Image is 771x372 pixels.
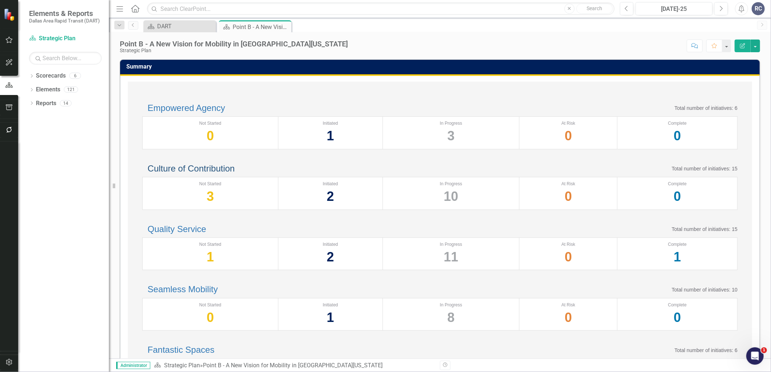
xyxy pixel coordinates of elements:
[203,362,383,369] div: Point B - A New Vision for Mobility in [GEOGRAPHIC_DATA][US_STATE]
[147,3,615,15] input: Search ClearPoint...
[282,241,379,248] div: Initiated
[36,99,56,108] a: Reports
[638,5,710,13] div: [DATE]-25
[387,127,516,145] div: 3
[233,22,290,32] div: Point B - A New Vision for Mobility in [GEOGRAPHIC_DATA][US_STATE]
[154,361,435,370] div: »
[148,164,235,173] a: Culture of Contribution
[148,345,215,355] a: Fantastic Spaces
[282,187,379,206] div: 2
[29,34,102,43] a: Strategic Plan
[148,224,206,234] a: Quality Service
[148,103,225,113] a: Empowered Agency
[672,226,738,233] p: Total number of initiatives: 15
[29,18,100,24] small: Dallas Area Rapid Transit (DART)
[146,248,274,266] div: 1
[282,302,379,308] div: Initiated
[4,8,16,21] img: ClearPoint Strategy
[576,4,613,14] button: Search
[120,48,348,53] div: Strategic Plan
[387,187,516,206] div: 10
[164,362,200,369] a: Strategic Plan
[36,72,66,80] a: Scorecards
[146,241,274,248] div: Not Started
[36,86,60,94] a: Elements
[587,5,602,11] span: Search
[282,120,379,127] div: Initiated
[29,52,102,65] input: Search Below...
[621,187,734,206] div: 0
[282,248,379,266] div: 2
[523,181,613,187] div: At Risk
[148,284,218,294] a: Seamless Mobility
[761,347,767,353] span: 1
[672,165,738,172] p: Total number of initiatives: 15
[282,181,379,187] div: Initiated
[523,302,613,308] div: At Risk
[523,127,613,145] div: 0
[621,308,734,327] div: 0
[674,104,738,112] p: Total number of initiatives: 6
[126,63,756,70] h3: Summary
[636,2,713,15] button: [DATE]-25
[523,187,613,206] div: 0
[387,120,516,127] div: In Progress
[146,308,274,327] div: 0
[387,302,516,308] div: In Progress
[387,248,516,266] div: 11
[621,181,734,187] div: Complete
[621,248,734,266] div: 1
[387,181,516,187] div: In Progress
[145,22,214,31] a: DART
[746,347,764,365] iframe: Intercom live chat
[621,127,734,145] div: 0
[674,347,738,354] p: Total number of initiatives: 6
[60,100,72,106] div: 14
[523,248,613,266] div: 0
[282,127,379,145] div: 1
[621,302,734,308] div: Complete
[672,286,738,293] p: Total number of initiatives: 10
[387,241,516,248] div: In Progress
[523,120,613,127] div: At Risk
[282,308,379,327] div: 1
[146,181,274,187] div: Not Started
[146,302,274,308] div: Not Started
[120,40,348,48] div: Point B - A New Vision for Mobility in [GEOGRAPHIC_DATA][US_STATE]
[621,120,734,127] div: Complete
[69,73,81,79] div: 6
[64,87,78,93] div: 121
[387,308,516,327] div: 8
[29,9,100,18] span: Elements & Reports
[146,127,274,145] div: 0
[157,22,214,31] div: DART
[752,2,765,15] button: RC
[523,241,613,248] div: At Risk
[523,308,613,327] div: 0
[116,362,150,369] span: Administrator
[146,120,274,127] div: Not Started
[146,187,274,206] div: 3
[621,241,734,248] div: Complete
